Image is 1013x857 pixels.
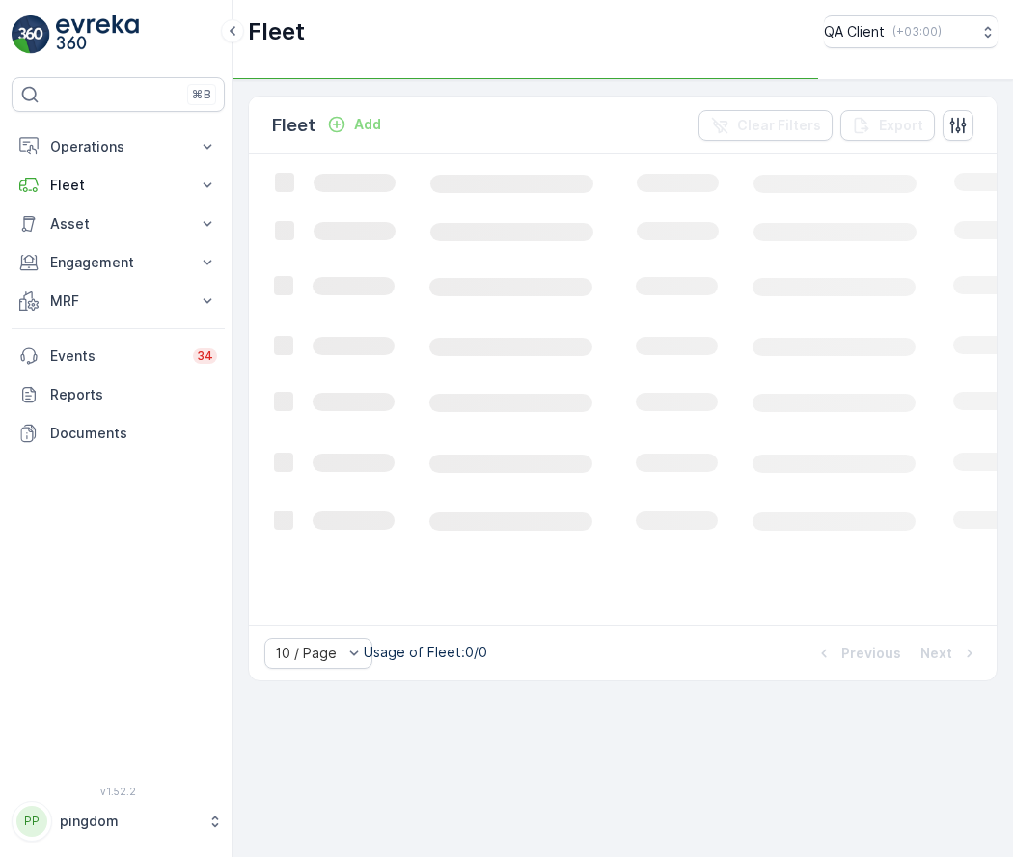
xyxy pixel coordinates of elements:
[50,346,181,366] p: Events
[824,22,885,41] p: QA Client
[50,385,217,404] p: Reports
[920,644,952,663] p: Next
[812,642,903,665] button: Previous
[50,291,186,311] p: MRF
[12,786,225,797] span: v 1.52.2
[892,24,942,40] p: ( +03:00 )
[50,424,217,443] p: Documents
[50,253,186,272] p: Engagement
[12,15,50,54] img: logo
[841,644,901,663] p: Previous
[879,116,923,135] p: Export
[12,127,225,166] button: Operations
[12,282,225,320] button: MRF
[50,214,186,234] p: Asset
[50,176,186,195] p: Fleet
[12,337,225,375] a: Events34
[840,110,935,141] button: Export
[192,87,211,102] p: ⌘B
[60,812,198,831] p: pingdom
[248,16,305,47] p: Fleet
[364,643,487,662] p: Usage of Fleet : 0/0
[12,205,225,243] button: Asset
[354,115,381,134] p: Add
[16,806,47,837] div: PP
[56,15,139,54] img: logo_light-DOdMpM7g.png
[12,801,225,842] button: PPpingdom
[319,113,389,136] button: Add
[12,414,225,453] a: Documents
[197,348,213,364] p: 34
[12,375,225,414] a: Reports
[824,15,998,48] button: QA Client(+03:00)
[50,137,186,156] p: Operations
[272,112,315,139] p: Fleet
[12,243,225,282] button: Engagement
[737,116,821,135] p: Clear Filters
[698,110,833,141] button: Clear Filters
[12,166,225,205] button: Fleet
[918,642,981,665] button: Next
